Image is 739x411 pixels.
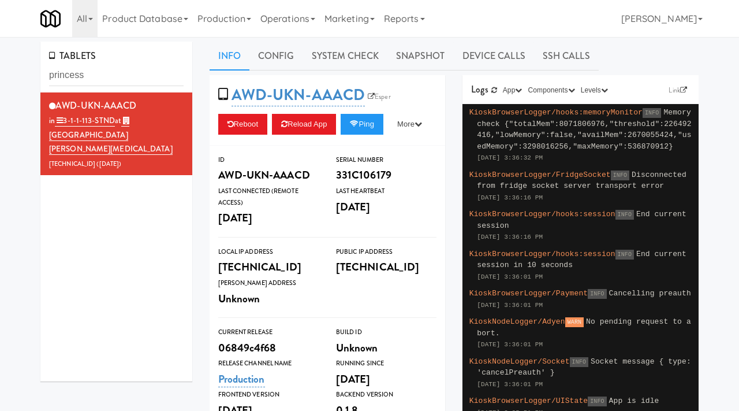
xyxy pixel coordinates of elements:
[469,289,588,298] span: KioskBrowserLogger/Payment
[615,250,634,260] span: INFO
[218,327,319,338] div: Current Release
[615,210,634,220] span: INFO
[609,397,659,405] span: App is idle
[477,210,686,230] span: End current session
[588,397,606,406] span: INFO
[40,9,61,29] img: Micromart
[469,171,611,179] span: KioskBrowserLogger/FridgeSocket
[336,338,436,358] div: Unknown
[336,371,371,387] span: [DATE]
[477,108,691,151] span: Memory check {"totalMem":8071806976,"threshold":226492416,"lowMemory":false,"availMem":2670055424...
[477,234,543,240] span: [DATE] 3:36:16 PM
[218,257,319,277] div: [TECHNICAL_ID]
[218,165,319,185] div: AWD-UKN-AAACD
[218,338,319,358] div: 06849c4f68
[387,42,454,71] a: Snapshot
[40,92,192,176] li: AWD-UKN-AAACDin 3-1-1-113-STNDat [GEOGRAPHIC_DATA][PERSON_NAME][MEDICAL_DATA][TECHNICAL_ID] ([DATE])
[218,246,319,258] div: Local IP Address
[469,108,643,117] span: KioskBrowserLogger/hooks:memoryMonitor
[49,115,115,126] span: in
[341,114,383,135] button: Ping
[477,154,543,161] span: [DATE] 3:36:32 PM
[218,389,319,401] div: Frontend Version
[336,186,436,197] div: Last Heartbeat
[49,160,121,168] span: [TECHNICAL_ID] ( )
[469,357,570,366] span: KioskNodeLogger/Socket
[249,42,303,71] a: Config
[534,42,599,71] a: SSH Calls
[49,115,173,155] a: [GEOGRAPHIC_DATA][PERSON_NAME][MEDICAL_DATA]
[388,114,431,135] button: More
[55,115,115,127] a: 3-1-1-113-STND
[477,317,691,338] span: No pending request to abort.
[218,114,268,135] button: Reboot
[218,154,319,166] div: ID
[578,84,611,96] button: Levels
[469,250,615,258] span: KioskBrowserLogger/hooks:session
[49,115,173,154] span: at
[210,42,249,71] a: Info
[477,381,543,388] span: [DATE] 3:36:01 PM
[477,341,543,348] span: [DATE] 3:36:01 PM
[454,42,534,71] a: Device Calls
[365,91,394,102] a: Esper
[477,194,543,201] span: [DATE] 3:36:16 PM
[232,84,365,106] a: AWD-UKN-AAACD
[477,302,543,309] span: [DATE] 3:36:01 PM
[218,186,319,208] div: Last Connected (Remote Access)
[303,42,387,71] a: System Check
[336,199,371,214] span: [DATE]
[218,358,319,369] div: Release Channel Name
[588,289,606,299] span: INFO
[218,289,319,309] div: Unknown
[336,246,436,258] div: Public IP Address
[477,273,543,280] span: [DATE] 3:36:01 PM
[609,289,691,298] span: Cancelling preauth
[643,108,661,118] span: INFO
[218,210,253,225] span: [DATE]
[49,65,184,86] input: Search tablets
[336,389,436,401] div: Backend Version
[218,277,319,289] div: [PERSON_NAME] Address
[336,257,436,277] div: [TECHNICAL_ID]
[218,371,265,387] a: Production
[525,84,578,96] button: Components
[99,160,120,168] span: [DATE]
[469,210,615,219] span: KioskBrowserLogger/hooks:session
[471,83,488,96] span: Logs
[272,114,336,135] button: Reload App
[336,358,436,369] div: Running Since
[469,397,588,405] span: KioskBrowserLogger/UIState
[55,99,136,112] span: AWD-UKN-AAACD
[565,317,584,327] span: WARN
[469,317,565,326] span: KioskNodeLogger/Adyen
[666,84,690,96] a: Link
[570,357,588,367] span: INFO
[336,154,436,166] div: Serial Number
[500,84,525,96] button: App
[611,171,629,180] span: INFO
[49,49,96,62] span: TABLETS
[336,327,436,338] div: Build Id
[336,165,436,185] div: 331C106179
